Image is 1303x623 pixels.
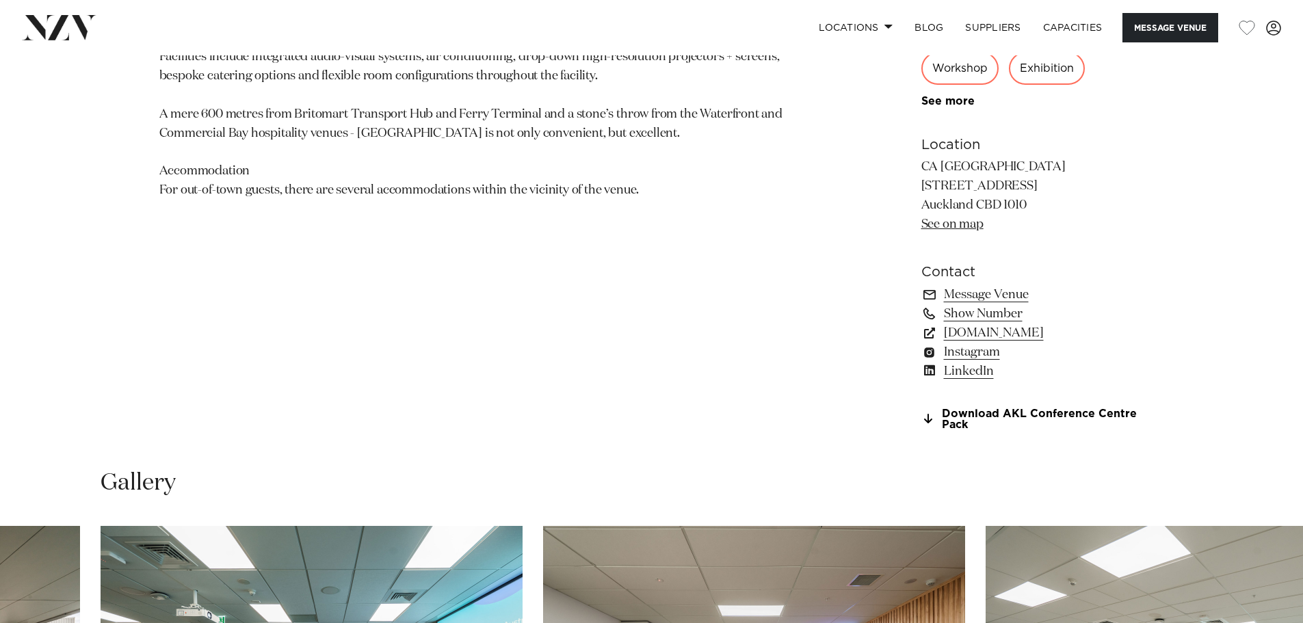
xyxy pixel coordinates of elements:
a: Message Venue [921,285,1144,304]
img: nzv-logo.png [22,15,96,40]
a: SUPPLIERS [954,13,1031,42]
div: Exhibition [1009,52,1085,85]
a: LinkedIn [921,362,1144,381]
div: Workshop [921,52,999,85]
a: See on map [921,218,984,230]
a: [DOMAIN_NAME] [921,323,1144,343]
p: CA [GEOGRAPHIC_DATA] [STREET_ADDRESS] Auckland CBD 1010 [921,158,1144,235]
a: Download AKL Conference Centre Pack [921,408,1144,432]
h2: Gallery [101,468,176,499]
a: Instagram [921,343,1144,362]
a: BLOG [904,13,954,42]
a: Locations [808,13,904,42]
h6: Location [921,135,1144,155]
button: Message Venue [1122,13,1218,42]
h6: Contact [921,262,1144,282]
a: Capacities [1032,13,1114,42]
a: Show Number [921,304,1144,323]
